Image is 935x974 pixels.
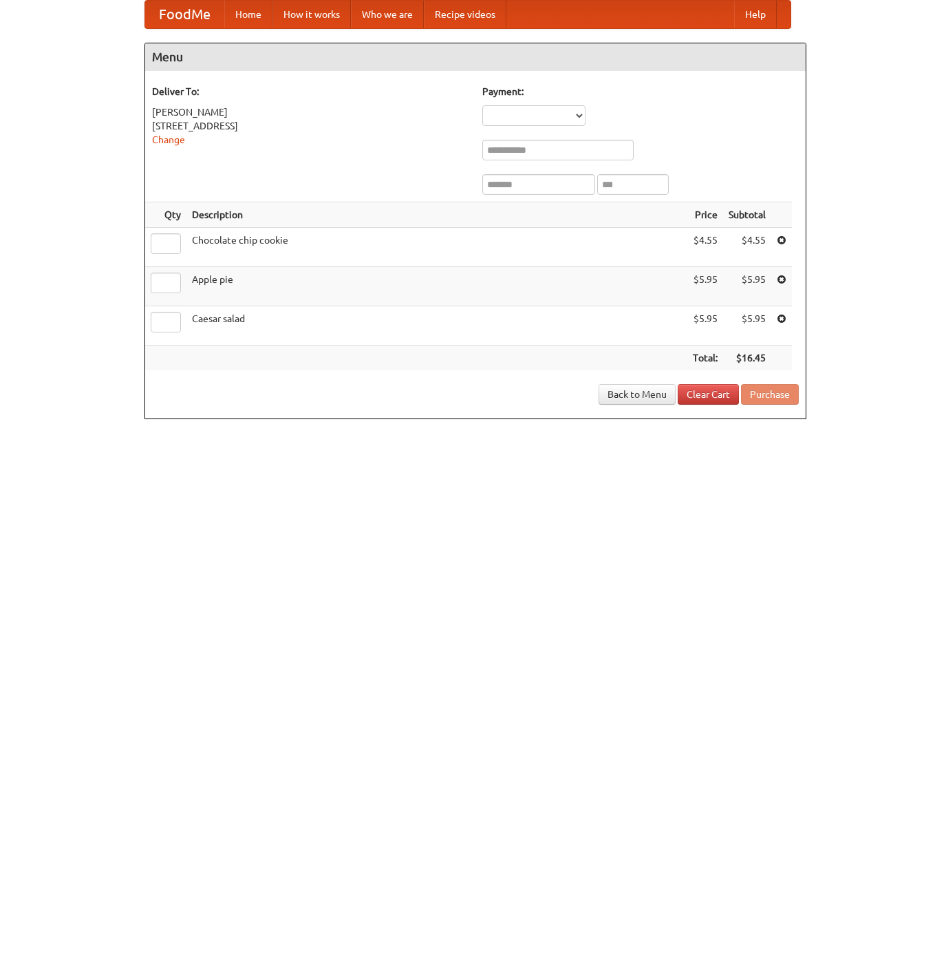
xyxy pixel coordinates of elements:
[723,346,771,371] th: $16.45
[741,384,799,405] button: Purchase
[272,1,351,28] a: How it works
[687,202,723,228] th: Price
[145,202,186,228] th: Qty
[152,119,469,133] div: [STREET_ADDRESS]
[224,1,272,28] a: Home
[152,85,469,98] h5: Deliver To:
[424,1,506,28] a: Recipe videos
[599,384,676,405] a: Back to Menu
[734,1,777,28] a: Help
[687,228,723,267] td: $4.55
[678,384,739,405] a: Clear Cart
[152,105,469,119] div: [PERSON_NAME]
[186,228,687,267] td: Chocolate chip cookie
[186,267,687,306] td: Apple pie
[723,202,771,228] th: Subtotal
[687,306,723,346] td: $5.95
[152,134,185,145] a: Change
[723,306,771,346] td: $5.95
[145,43,806,71] h4: Menu
[186,202,687,228] th: Description
[687,346,723,371] th: Total:
[482,85,799,98] h5: Payment:
[687,267,723,306] td: $5.95
[723,267,771,306] td: $5.95
[351,1,424,28] a: Who we are
[723,228,771,267] td: $4.55
[186,306,687,346] td: Caesar salad
[145,1,224,28] a: FoodMe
